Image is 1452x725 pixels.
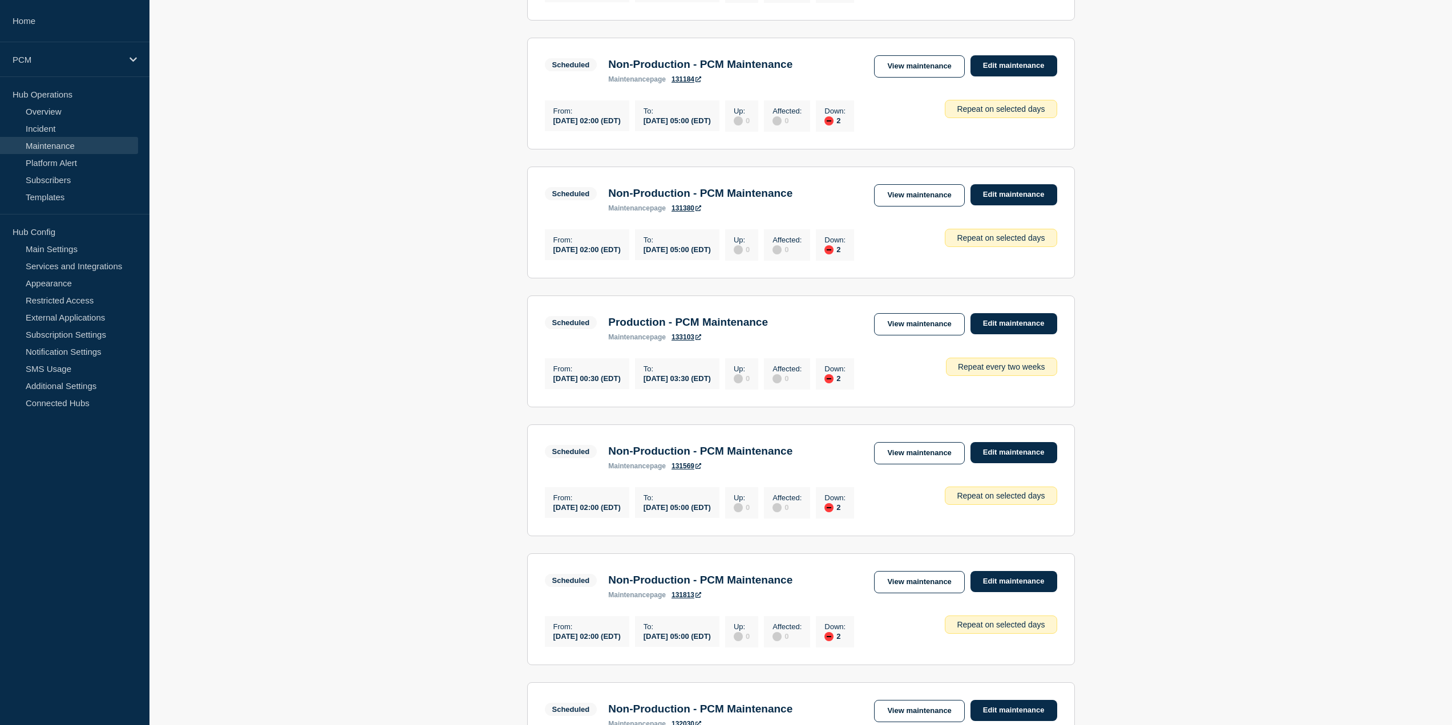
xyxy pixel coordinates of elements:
div: 0 [734,115,750,125]
p: To : [644,107,711,115]
p: page [608,591,666,599]
div: disabled [734,116,743,125]
p: Up : [734,364,750,373]
p: Down : [824,236,846,244]
p: To : [644,493,711,502]
div: 0 [734,502,750,512]
div: [DATE] 02:00 (EDT) [553,631,621,641]
a: View maintenance [874,442,964,464]
p: From : [553,493,621,502]
span: maintenance [608,75,650,83]
p: Up : [734,107,750,115]
div: Repeat on selected days [945,100,1057,118]
div: 0 [772,373,802,383]
div: Scheduled [552,705,590,714]
div: disabled [772,503,782,512]
div: Repeat on selected days [945,615,1057,634]
p: To : [644,622,711,631]
a: 131184 [672,75,701,83]
p: Affected : [772,622,802,631]
div: disabled [734,374,743,383]
div: 0 [772,244,802,254]
div: Scheduled [552,576,590,585]
h3: Non-Production - PCM Maintenance [608,574,792,586]
p: To : [644,364,711,373]
div: Repeat every two weeks [946,358,1057,376]
a: Edit maintenance [970,571,1057,592]
div: Repeat on selected days [945,487,1057,505]
a: Edit maintenance [970,442,1057,463]
div: 0 [772,502,802,512]
div: [DATE] 02:00 (EDT) [553,244,621,254]
p: page [608,462,666,470]
div: [DATE] 05:00 (EDT) [644,115,711,125]
div: disabled [734,632,743,641]
div: 0 [772,631,802,641]
div: [DATE] 05:00 (EDT) [644,631,711,641]
h3: Production - PCM Maintenance [608,316,768,329]
div: 0 [772,115,802,125]
div: [DATE] 02:00 (EDT) [553,502,621,512]
div: [DATE] 02:00 (EDT) [553,115,621,125]
div: Repeat on selected days [945,229,1057,247]
p: page [608,333,666,341]
div: disabled [734,503,743,512]
h3: Non-Production - PCM Maintenance [608,445,792,457]
a: 133103 [672,333,701,341]
div: Scheduled [552,447,590,456]
a: View maintenance [874,313,964,335]
span: maintenance [608,204,650,212]
p: Affected : [772,493,802,502]
p: Affected : [772,236,802,244]
h3: Non-Production - PCM Maintenance [608,58,792,71]
a: Edit maintenance [970,700,1057,721]
div: disabled [772,116,782,125]
p: Down : [824,364,846,373]
div: down [824,374,834,383]
div: disabled [772,245,782,254]
p: Affected : [772,364,802,373]
a: Edit maintenance [970,55,1057,76]
p: page [608,75,666,83]
div: [DATE] 00:30 (EDT) [553,373,621,383]
a: View maintenance [874,55,964,78]
div: Scheduled [552,60,590,69]
div: 2 [824,502,846,512]
p: From : [553,236,621,244]
a: 131813 [672,591,701,599]
div: Scheduled [552,189,590,198]
p: page [608,204,666,212]
div: 0 [734,631,750,641]
div: 2 [824,244,846,254]
div: [DATE] 05:00 (EDT) [644,244,711,254]
a: View maintenance [874,184,964,206]
p: Up : [734,493,750,502]
p: Up : [734,236,750,244]
p: Down : [824,493,846,502]
div: down [824,116,834,125]
div: down [824,245,834,254]
a: View maintenance [874,571,964,593]
a: Edit maintenance [970,313,1057,334]
div: [DATE] 05:00 (EDT) [644,502,711,512]
a: 131569 [672,462,701,470]
div: 0 [734,373,750,383]
div: 0 [734,244,750,254]
p: To : [644,236,711,244]
span: maintenance [608,591,650,599]
a: 131380 [672,204,701,212]
p: Up : [734,622,750,631]
div: disabled [734,245,743,254]
div: down [824,503,834,512]
p: Affected : [772,107,802,115]
a: View maintenance [874,700,964,722]
p: PCM [13,55,122,64]
p: Down : [824,622,846,631]
div: disabled [772,632,782,641]
p: From : [553,364,621,373]
div: down [824,632,834,641]
a: Edit maintenance [970,184,1057,205]
p: Down : [824,107,846,115]
div: 2 [824,631,846,641]
span: maintenance [608,462,650,470]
